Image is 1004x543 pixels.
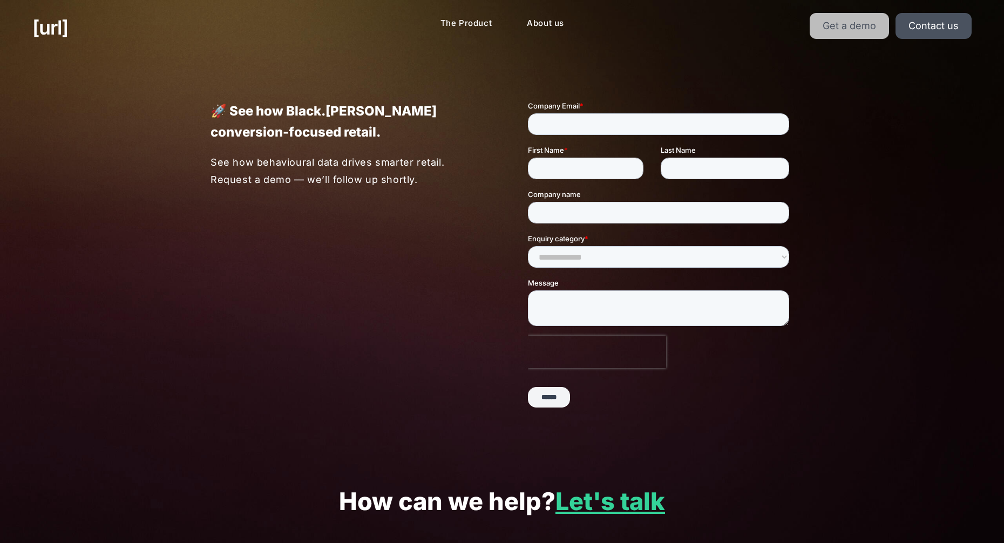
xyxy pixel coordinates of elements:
a: The Product [432,13,501,34]
a: [URL] [32,13,68,42]
a: Get a demo [810,13,889,39]
p: See how behavioural data drives smarter retail. Request a demo — we’ll follow up shortly. [211,154,477,188]
iframe: Form 1 [528,100,793,417]
p: How can we help? [32,488,972,515]
a: Contact us [896,13,972,39]
a: About us [518,13,573,34]
p: 🚀 See how Black.[PERSON_NAME] conversion-focused retail. [211,100,476,142]
a: Let's talk [555,486,665,516]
